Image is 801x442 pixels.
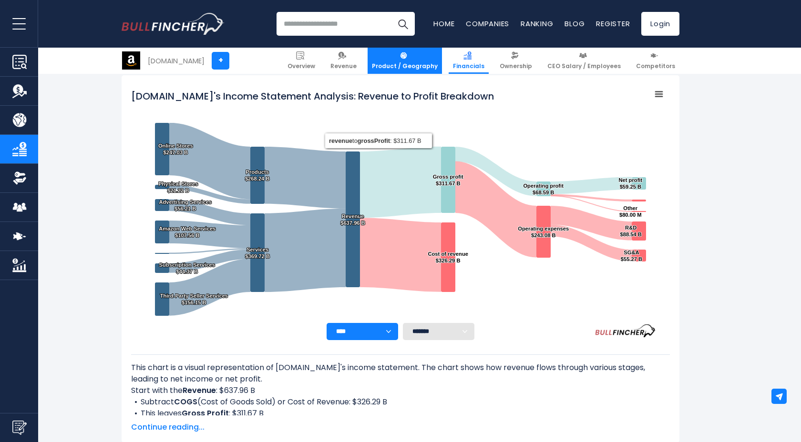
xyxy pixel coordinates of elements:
[131,422,670,433] span: Continue reading...
[433,19,454,29] a: Home
[495,48,536,74] a: Ownership
[500,62,532,70] span: Ownership
[620,225,641,237] text: R&D $88.54 B
[158,181,198,193] text: Physical Stores $21.22 B
[641,12,679,36] a: Login
[122,13,225,35] img: Bullfincher logo
[122,13,224,35] a: Go to homepage
[131,396,670,408] li: Subtract (Cost of Goods Sold) or Cost of Revenue: $326.29 B
[131,408,670,419] li: This leaves : $311.67 B
[619,205,642,218] text: Other $80.00 M
[122,51,140,70] img: AMZN logo
[12,171,27,185] img: Ownership
[368,48,442,74] a: Product / Geography
[372,62,438,70] span: Product / Geography
[148,55,205,66] div: [DOMAIN_NAME]
[518,226,569,238] text: Operating expenses $243.08 B
[636,62,675,70] span: Competitors
[543,48,625,74] a: CEO Salary / Employees
[159,262,216,274] text: Subscription Services $44.37 B
[326,48,361,74] a: Revenue
[131,362,670,415] div: This chart is a visual representation of [DOMAIN_NAME]'s income statement. The chart shows how re...
[521,19,553,29] a: Ranking
[340,213,365,226] text: Revenue $637.96 B
[245,247,270,259] text: Services $369.72 B
[433,174,463,186] text: Gross profit $311.67 B
[159,199,212,211] text: Advertising Services $56.21 B
[131,90,494,103] tspan: [DOMAIN_NAME]'s Income Statement Analysis: Revenue to Profit Breakdown
[288,62,315,70] span: Overview
[330,62,357,70] span: Revenue
[632,48,679,74] a: Competitors
[453,62,484,70] span: Financials
[428,251,468,263] text: Cost of revenue $326.29 B
[159,226,216,238] text: Amazon Web Services $107.56 B
[174,396,197,407] b: COGS
[391,12,415,36] button: Search
[212,52,229,70] a: +
[160,293,228,305] text: Third-Party Seller Services $156.15 B
[182,408,229,419] b: Gross Profit
[131,85,670,323] svg: Amazon.com's Income Statement Analysis: Revenue to Profit Breakdown
[245,169,270,181] text: Products $268.24 B
[565,19,585,29] a: Blog
[466,19,509,29] a: Companies
[596,19,630,29] a: Register
[621,250,642,262] text: SG&A $55.27 B
[618,177,642,190] text: Net profit $59.25 B
[183,385,216,396] b: Revenue
[283,48,319,74] a: Overview
[523,183,564,195] text: Operating profit $68.59 B
[449,48,489,74] a: Financials
[158,143,193,155] text: Online Stores $247.03 B
[547,62,621,70] span: CEO Salary / Employees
